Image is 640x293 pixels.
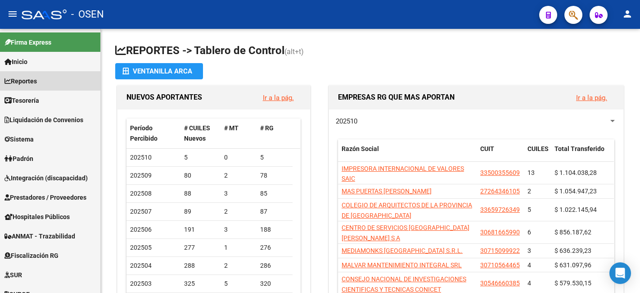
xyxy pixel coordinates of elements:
[126,119,180,148] datatable-header-cell: Período Percibido
[480,169,520,176] span: 33500355609
[130,190,152,197] span: 202508
[527,188,531,195] span: 2
[527,279,531,287] span: 4
[5,57,27,67] span: Inicio
[480,145,494,152] span: CUIT
[480,206,520,213] span: 33659726349
[284,47,304,56] span: (alt+t)
[122,63,196,79] div: Ventanilla ARCA
[260,170,289,181] div: 78
[184,188,217,199] div: 88
[184,152,217,163] div: 5
[5,251,59,261] span: Fiscalización RG
[342,261,462,269] span: MALVAR MANTENIMIENTO INTEGRAL SRL
[527,145,549,152] span: CUILES
[554,229,591,236] span: $ 856.187,62
[224,152,253,163] div: 0
[342,224,469,242] span: CENTRO DE SERVICIOS [GEOGRAPHIC_DATA][PERSON_NAME] S A
[527,229,531,236] span: 6
[260,152,289,163] div: 5
[260,224,289,235] div: 188
[622,9,633,19] mat-icon: person
[5,115,83,125] span: Liquidación de Convenios
[5,96,39,105] span: Tesorería
[224,243,253,253] div: 1
[256,89,301,106] button: Ir a la pág.
[7,9,18,19] mat-icon: menu
[184,170,217,181] div: 80
[184,206,217,217] div: 89
[260,188,289,199] div: 85
[5,192,86,202] span: Prestadores / Proveedores
[342,188,432,195] span: MAS PUERTAS [PERSON_NAME]
[115,63,203,79] button: Ventanilla ARCA
[224,261,253,271] div: 2
[184,224,217,235] div: 191
[342,201,472,219] span: COLEGIO DE ARQUITECTOS DE LA PROVINCIA DE [GEOGRAPHIC_DATA]
[477,139,524,169] datatable-header-cell: CUIT
[71,5,104,24] span: - OSEN
[342,275,466,293] span: CONSEJO NACIONAL DE INVESTIGACIONES CIENTIFICAS Y TECNICAS CONICET
[480,229,520,236] span: 30681665990
[260,243,289,253] div: 276
[260,279,289,289] div: 320
[5,154,33,164] span: Padrón
[527,247,531,254] span: 3
[480,247,520,254] span: 30715099922
[260,261,289,271] div: 286
[224,188,253,199] div: 3
[554,206,597,213] span: $ 1.022.145,94
[260,124,274,132] span: # RG
[554,279,591,287] span: $ 579.530,15
[224,124,239,132] span: # MT
[130,226,152,233] span: 202506
[224,224,253,235] div: 3
[480,261,520,269] span: 30710564465
[184,243,217,253] div: 277
[130,208,152,215] span: 202507
[5,37,51,47] span: Firma Express
[527,261,531,269] span: 4
[5,173,88,183] span: Integración (discapacidad)
[130,280,152,287] span: 202503
[569,89,614,106] button: Ir a la pág.
[480,279,520,287] span: 30546660385
[338,139,477,169] datatable-header-cell: Razón Social
[115,43,626,59] h1: REPORTES -> Tablero de Control
[130,124,158,142] span: Período Percibido
[609,262,631,284] div: Open Intercom Messenger
[5,134,34,144] span: Sistema
[130,244,152,251] span: 202505
[554,169,597,176] span: $ 1.104.038,28
[551,139,614,169] datatable-header-cell: Total Transferido
[260,206,289,217] div: 87
[576,94,607,102] a: Ir a la pág.
[527,169,535,176] span: 13
[5,212,70,222] span: Hospitales Públicos
[224,279,253,289] div: 5
[336,117,357,125] span: 202510
[338,93,455,101] span: EMPRESAS RG QUE MAS APORTAN
[221,119,257,148] datatable-header-cell: # MT
[130,172,152,179] span: 202509
[5,76,37,86] span: Reportes
[554,261,591,269] span: $ 631.097,96
[342,145,379,152] span: Razón Social
[342,165,464,183] span: IMPRESORA INTERNACIONAL DE VALORES SAIC
[554,188,597,195] span: $ 1.054.947,23
[480,188,520,195] span: 27264346105
[224,206,253,217] div: 2
[184,279,217,289] div: 325
[527,206,531,213] span: 5
[554,247,591,254] span: $ 636.239,23
[184,261,217,271] div: 288
[263,94,294,102] a: Ir a la pág.
[524,139,551,169] datatable-header-cell: CUILES
[554,145,604,152] span: Total Transferido
[224,170,253,181] div: 2
[130,154,152,161] span: 202510
[126,93,202,101] span: NUEVOS APORTANTES
[342,247,463,254] span: MEDIAMONKS [GEOGRAPHIC_DATA] S.R.L.
[5,231,75,241] span: ANMAT - Trazabilidad
[130,262,152,269] span: 202504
